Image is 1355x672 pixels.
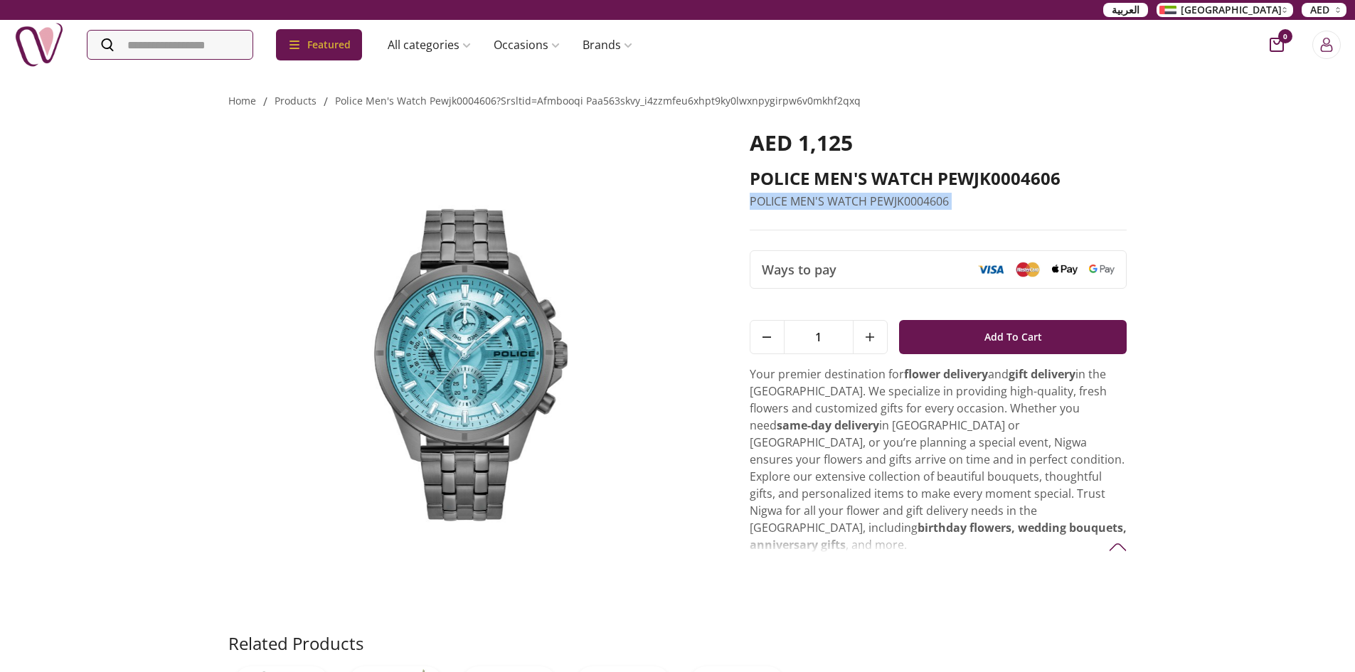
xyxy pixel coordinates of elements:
img: Mastercard [1015,262,1041,277]
span: AED [1310,3,1329,17]
span: Add To Cart [984,324,1042,350]
p: POLICE MEN'S WATCH PEWJK0004606 [750,193,1127,210]
img: arrow [1109,538,1127,556]
span: Ways to pay [762,260,836,279]
h2: Related Products [228,632,363,655]
img: POLICE MEN'S WATCH PEWJK0004606 [228,130,710,599]
img: Arabic_dztd3n.png [1159,6,1176,14]
a: Home [228,94,256,107]
button: cart-button [1270,38,1284,52]
a: Occasions [482,31,571,59]
button: AED [1302,3,1346,17]
span: 1 [785,321,853,353]
button: Login [1312,31,1341,59]
div: Featured [276,29,362,60]
img: Nigwa-uae-gifts [14,20,64,70]
strong: birthday flowers, wedding bouquets, anniversary gifts [750,520,1127,553]
h2: POLICE MEN'S WATCH PEWJK0004606 [750,167,1127,190]
span: [GEOGRAPHIC_DATA] [1181,3,1282,17]
strong: same-day delivery [777,417,879,433]
a: All categories [376,31,482,59]
span: العربية [1112,3,1139,17]
strong: flower delivery [904,366,988,382]
li: / [324,93,328,110]
button: Add To Cart [899,320,1127,354]
span: AED 1,125 [750,128,853,157]
p: Your premier destination for and in the [GEOGRAPHIC_DATA]. We specialize in providing high-qualit... [750,366,1127,553]
li: / [263,93,267,110]
input: Search [87,31,253,59]
a: Brands [571,31,644,59]
a: police men's watch pewjk0004606?srsltid=afmbooqi paa563skvy_i4zzmfeu6xhpt9ky0lwxnpygirpw6v0mkhf2qxq [335,94,861,107]
img: Google Pay [1089,265,1115,274]
strong: gift delivery [1009,366,1075,382]
span: 0 [1278,29,1292,43]
button: [GEOGRAPHIC_DATA] [1157,3,1293,17]
img: Visa [978,265,1004,274]
img: Apple Pay [1052,265,1078,275]
a: products [275,94,317,107]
